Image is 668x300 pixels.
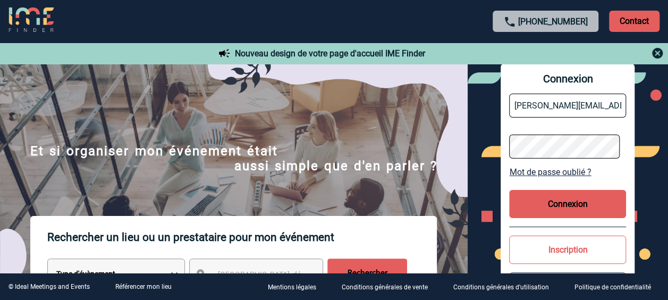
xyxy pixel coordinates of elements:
[453,284,549,291] p: Conditions générales d'utilisation
[342,284,428,291] p: Conditions générales de vente
[327,259,407,288] input: Rechercher
[259,282,333,292] a: Mentions légales
[115,283,172,290] a: Référencer mon lieu
[47,216,437,259] p: Rechercher un lieu ou un prestataire pour mon événement
[509,94,626,118] input: Email *
[503,15,516,28] img: call-24-px.png
[509,72,626,85] span: Connexion
[509,236,626,264] button: Inscription
[509,190,626,218] button: Connexion
[217,270,365,279] span: [GEOGRAPHIC_DATA], département, région...
[518,16,588,27] a: [PHONE_NUMBER]
[574,284,651,291] p: Politique de confidentialité
[268,284,316,291] p: Mentions légales
[333,282,445,292] a: Conditions générales de vente
[609,11,659,32] p: Contact
[9,283,90,290] div: © Ideal Meetings and Events
[566,282,668,292] a: Politique de confidentialité
[445,282,566,292] a: Conditions générales d'utilisation
[509,167,626,177] a: Mot de passe oublié ?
